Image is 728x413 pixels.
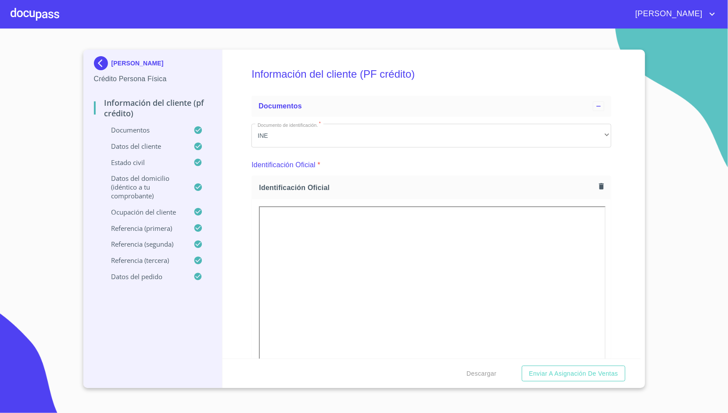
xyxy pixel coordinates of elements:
[94,158,194,167] p: Estado Civil
[258,102,301,110] span: Documentos
[94,126,194,134] p: Documentos
[94,224,194,233] p: Referencia (primera)
[94,97,212,119] p: Información del cliente (PF crédito)
[251,124,611,147] div: INE
[466,368,496,379] span: Descargar
[94,56,111,70] img: Docupass spot blue
[94,74,212,84] p: Crédito Persona Física
[251,96,611,117] div: Documentos
[94,56,212,74] div: [PERSON_NAME]
[259,183,595,192] span: Identificación Oficial
[463,366,500,382] button: Descargar
[629,7,717,21] button: account of current user
[251,56,611,92] h5: Información del cliente (PF crédito)
[522,366,625,382] button: Enviar a Asignación de Ventas
[94,272,194,281] p: Datos del pedido
[94,240,194,248] p: Referencia (segunda)
[529,368,618,379] span: Enviar a Asignación de Ventas
[94,142,194,151] p: Datos del cliente
[94,256,194,265] p: Referencia (tercera)
[251,160,316,170] p: Identificación Oficial
[94,208,194,216] p: Ocupación del Cliente
[629,7,707,21] span: [PERSON_NAME]
[111,60,164,67] p: [PERSON_NAME]
[94,174,194,200] p: Datos del domicilio (idéntico a tu comprobante)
